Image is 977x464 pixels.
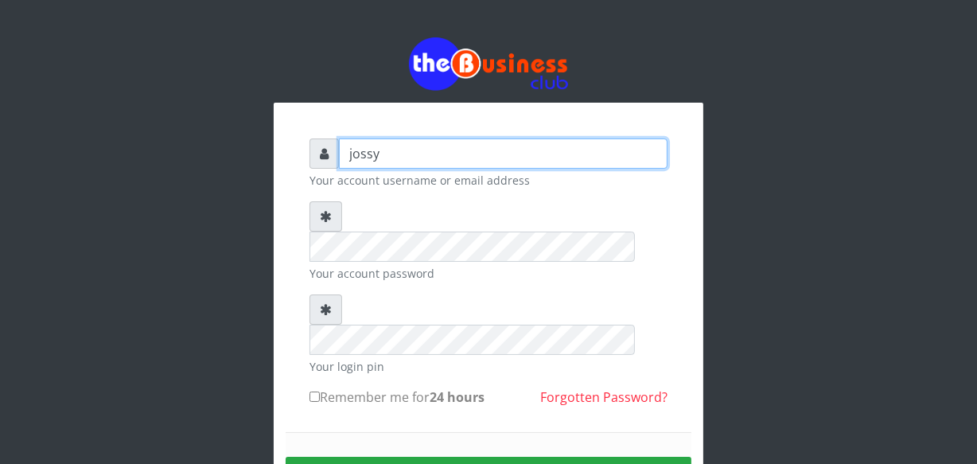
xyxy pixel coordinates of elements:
[309,388,485,407] label: Remember me for
[339,138,668,169] input: Username or email address
[309,265,668,282] small: Your account password
[540,388,668,406] a: Forgotten Password?
[309,172,668,189] small: Your account username or email address
[430,388,485,406] b: 24 hours
[309,392,320,402] input: Remember me for24 hours
[309,358,668,375] small: Your login pin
